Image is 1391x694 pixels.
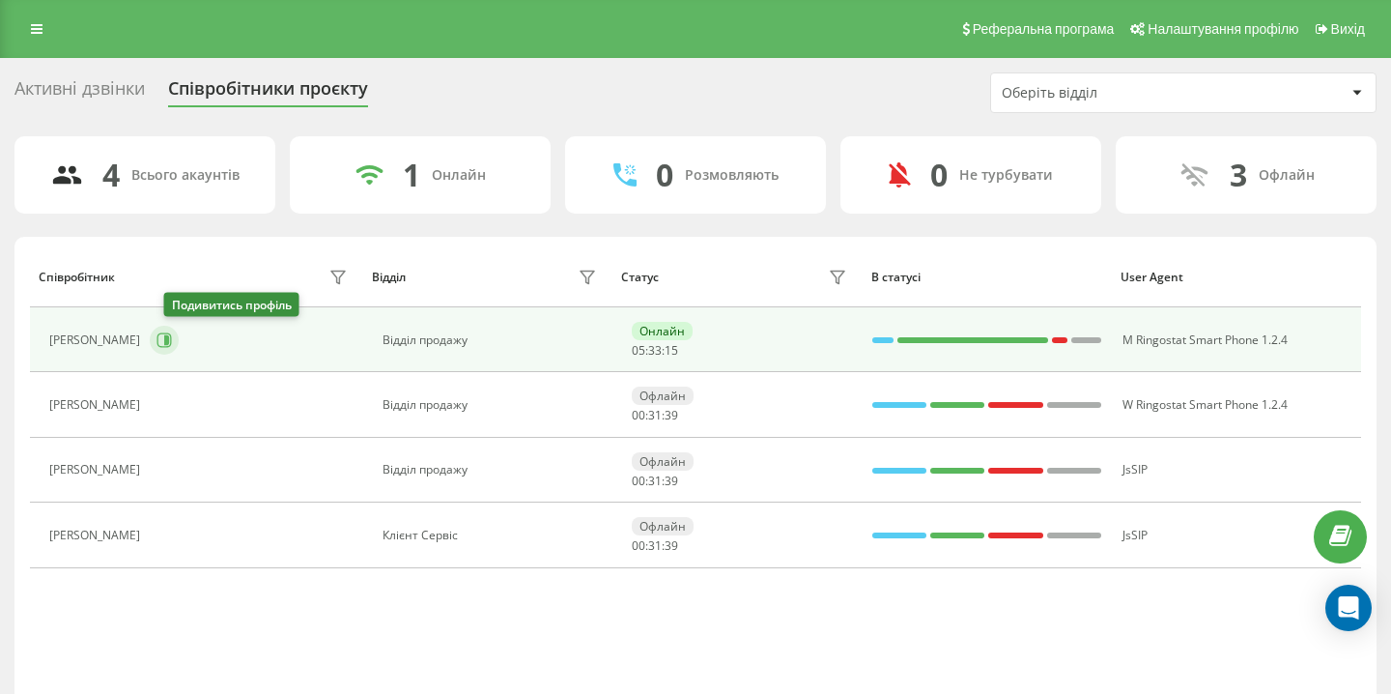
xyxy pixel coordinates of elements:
[1325,585,1372,631] div: Open Intercom Messenger
[930,157,948,193] div: 0
[665,473,678,489] span: 39
[632,475,678,488] div: : :
[632,452,694,471] div: Офлайн
[49,529,145,542] div: [PERSON_NAME]
[39,271,115,284] div: Співробітник
[632,342,645,359] span: 05
[1331,21,1365,37] span: Вихід
[665,407,678,423] span: 39
[1121,271,1352,284] div: User Agent
[632,537,645,554] span: 00
[102,157,120,193] div: 4
[1122,527,1148,543] span: JsSIP
[372,271,406,284] div: Відділ
[685,167,779,184] div: Розмовляють
[1122,396,1288,413] span: W Ringostat Smart Phone 1.2.4
[432,167,486,184] div: Онлайн
[164,293,299,317] div: Подивитись профіль
[1230,157,1247,193] div: 3
[632,407,645,423] span: 00
[621,271,659,284] div: Статус
[648,473,662,489] span: 31
[632,473,645,489] span: 00
[665,342,678,359] span: 15
[383,398,602,412] div: Відділ продажу
[665,537,678,554] span: 39
[648,342,662,359] span: 33
[1122,332,1288,348] span: M Ringostat Smart Phone 1.2.4
[648,407,662,423] span: 31
[973,21,1115,37] span: Реферальна програма
[383,333,602,347] div: Відділ продажу
[49,398,145,412] div: [PERSON_NAME]
[131,167,240,184] div: Всього акаунтів
[656,157,673,193] div: 0
[168,78,368,108] div: Співробітники проєкту
[383,529,602,542] div: Клієнт Сервіс
[1148,21,1298,37] span: Налаштування профілю
[632,517,694,535] div: Офлайн
[632,387,694,405] div: Офлайн
[632,539,678,553] div: : :
[1002,85,1233,101] div: Оберіть відділ
[403,157,420,193] div: 1
[648,537,662,554] span: 31
[632,409,678,422] div: : :
[14,78,145,108] div: Активні дзвінки
[1259,167,1315,184] div: Офлайн
[49,463,145,477] div: [PERSON_NAME]
[871,271,1103,284] div: В статусі
[49,333,145,347] div: [PERSON_NAME]
[632,322,693,340] div: Онлайн
[632,344,678,358] div: : :
[959,167,1053,184] div: Не турбувати
[1122,461,1148,477] span: JsSIP
[383,463,602,477] div: Відділ продажу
